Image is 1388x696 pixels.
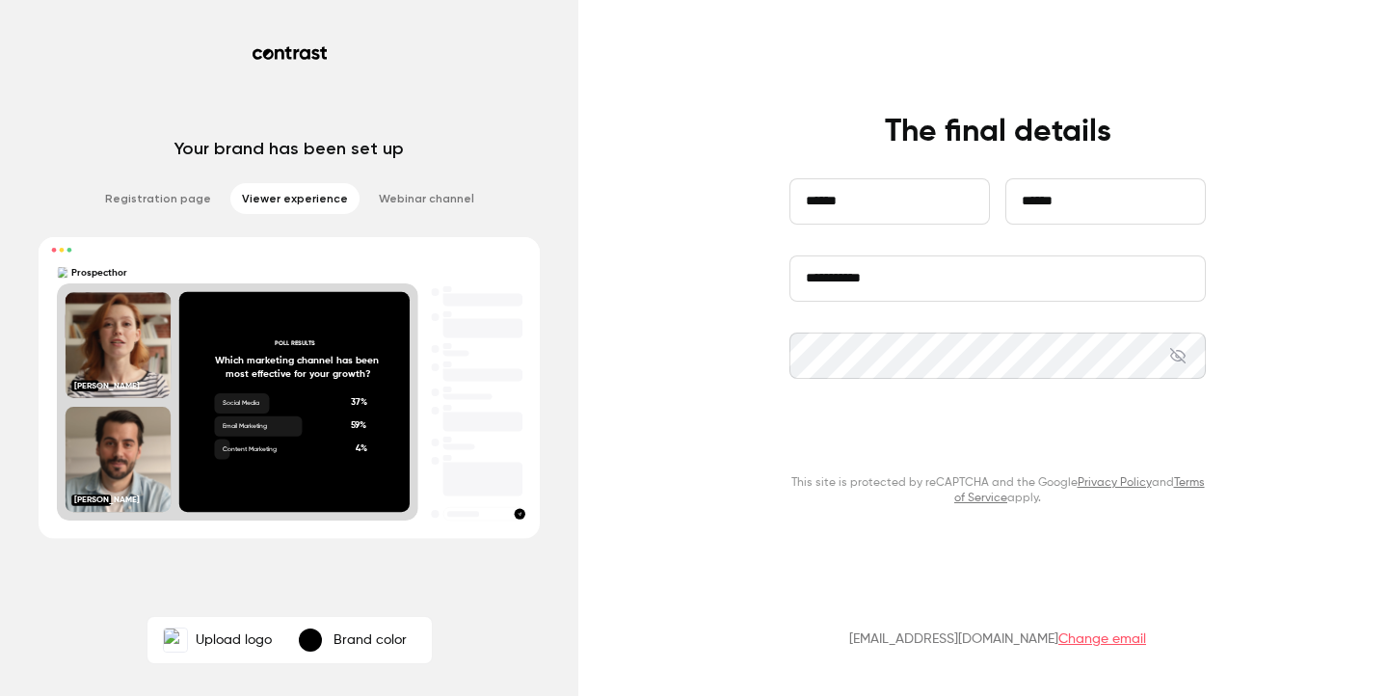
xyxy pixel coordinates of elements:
a: Terms of Service [954,477,1205,504]
li: Registration page [93,183,223,214]
a: Privacy Policy [1078,477,1152,489]
a: Change email [1058,632,1146,646]
button: Brand color [283,621,428,659]
h4: The final details [885,113,1111,151]
button: Continue [789,414,1206,460]
p: [EMAIL_ADDRESS][DOMAIN_NAME] [849,629,1146,649]
label: ProspecthorUpload logo [151,621,283,659]
li: Webinar channel [367,183,486,214]
li: Viewer experience [230,183,360,214]
img: Prospecthor [164,629,187,652]
p: Your brand has been set up [174,137,404,160]
p: This site is protected by reCAPTCHA and the Google and apply. [789,475,1206,506]
p: Brand color [334,630,407,650]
